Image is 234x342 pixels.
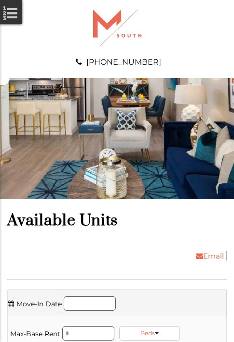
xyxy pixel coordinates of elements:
[8,298,62,310] label: Move-In Date
[62,326,114,341] input: Max Rent
[86,57,161,67] a: [PHONE_NUMBER]
[93,10,141,46] img: A graphic with a red M and the word SOUTH.
[10,328,60,340] label: Max-Base Rent
[189,251,227,260] a: Email
[64,296,116,311] input: Move in date
[119,326,180,341] a: Beds
[7,211,227,231] h1: Available Units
